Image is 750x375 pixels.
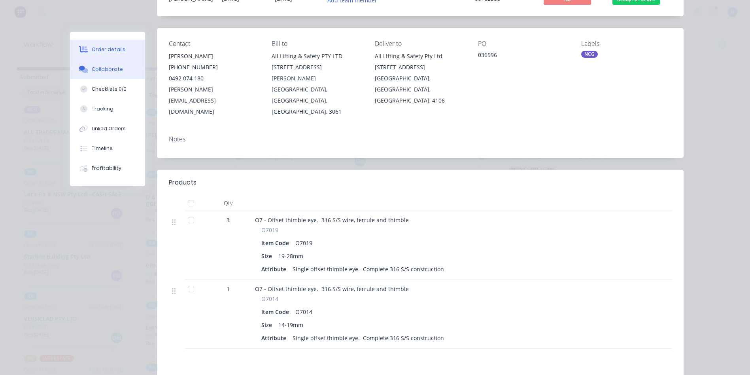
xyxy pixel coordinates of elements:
div: Attribute [261,263,289,275]
div: [PHONE_NUMBER] [169,62,259,73]
div: Linked Orders [92,125,126,132]
div: NCG [581,51,598,58]
div: [PERSON_NAME][PHONE_NUMBER]0492 074 180[PERSON_NAME][EMAIL_ADDRESS][DOMAIN_NAME] [169,51,259,117]
div: 14-19mm [275,319,306,331]
span: 1 [227,285,230,293]
div: O7019 [292,237,315,249]
div: Collaborate [92,66,123,73]
div: All Lifting & Safety PTY LTD [STREET_ADDRESS][PERSON_NAME] [272,51,362,84]
div: Labels [581,40,672,48]
div: All Lifting & Safety Pty Ltd [STREET_ADDRESS] [375,51,465,73]
div: [PERSON_NAME] [169,51,259,62]
div: [GEOGRAPHIC_DATA], [GEOGRAPHIC_DATA], [GEOGRAPHIC_DATA], 4106 [375,73,465,106]
div: 19-28mm [275,250,306,262]
div: Timeline [92,145,113,152]
div: Bill to [272,40,362,48]
div: Deliver to [375,40,465,48]
div: All Lifting & Safety PTY LTD [STREET_ADDRESS][PERSON_NAME][GEOGRAPHIC_DATA], [GEOGRAPHIC_DATA], [... [272,51,362,117]
button: Checklists 0/0 [70,79,145,99]
div: Tracking [92,105,113,112]
div: Checklists 0/0 [92,86,127,93]
div: PO [478,40,569,48]
button: Profitability [70,158,145,178]
span: O7 - Offset thimble eye. 316 S/S wire, ferrule and thimble [255,285,409,293]
button: Order details [70,40,145,59]
button: Collaborate [70,59,145,79]
div: O7014 [292,306,315,318]
span: O7019 [261,226,278,234]
div: Size [261,319,275,331]
div: Qty [204,195,252,211]
div: Item Code [261,306,292,318]
div: Order details [92,46,125,53]
div: All Lifting & Safety Pty Ltd [STREET_ADDRESS][GEOGRAPHIC_DATA], [GEOGRAPHIC_DATA], [GEOGRAPHIC_DA... [375,51,465,106]
div: 0492 074 180 [169,73,259,84]
button: Timeline [70,139,145,158]
div: Contact [169,40,259,48]
span: O7014 [261,295,278,303]
div: Profitability [92,165,121,172]
div: 036596 [478,51,569,62]
div: Notes [169,135,672,143]
div: Attribute [261,332,289,344]
div: Size [261,250,275,262]
div: Item Code [261,237,292,249]
div: [GEOGRAPHIC_DATA], [GEOGRAPHIC_DATA], [GEOGRAPHIC_DATA], 3061 [272,84,362,117]
div: [PERSON_NAME][EMAIL_ADDRESS][DOMAIN_NAME] [169,84,259,117]
div: Single offset thimble eye. Complete 316 S/S construction [289,332,447,344]
button: Tracking [70,99,145,119]
span: O7 - Offset thimble eye. 316 S/S wire, ferrule and thimble [255,216,409,224]
div: Single offset thimble eye. Complete 316 S/S construction [289,263,447,275]
div: Products [169,178,196,187]
button: Linked Orders [70,119,145,139]
span: 3 [227,216,230,224]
